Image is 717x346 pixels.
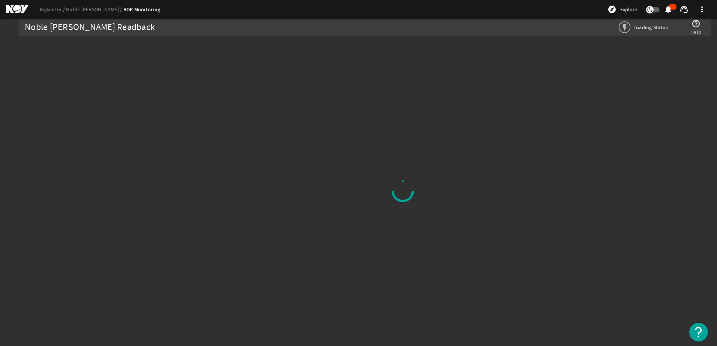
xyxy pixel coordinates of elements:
[691,19,700,28] mat-icon: help_outline
[690,28,701,36] span: Help
[620,6,637,13] span: Explore
[40,6,66,13] a: Rigsentry
[604,3,640,15] button: Explore
[693,0,711,18] button: more_vert
[633,24,672,31] span: Loading Status...
[123,6,160,13] a: BOP Monitoring
[607,5,616,14] mat-icon: explore
[664,5,673,14] mat-icon: notifications
[679,5,688,14] mat-icon: support_agent
[689,323,708,341] button: Open Resource Center
[25,24,155,31] div: Noble [PERSON_NAME] Readback
[66,6,123,13] a: Noble [PERSON_NAME]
